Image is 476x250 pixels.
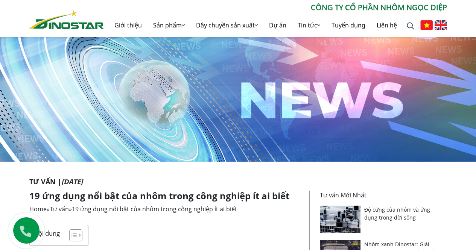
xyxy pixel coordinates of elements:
span: 19 ứng dụng nổi bật của nhôm trong công nghiệp ít ai biết [72,205,237,213]
a: Tuyển dụng [326,13,371,37]
a: Dây chuyền sản xuất [190,13,263,37]
a: Tin tức [292,13,326,37]
a: Tư vấn [50,205,69,213]
a: Độ cứng của nhôm và ứng dụng trong đời sống [364,206,430,221]
a: Home [29,205,47,213]
p: Tư vấn | [29,177,447,187]
i: [DATE] [61,177,83,186]
img: Độ cứng của nhôm và ứng dụng trong đời sống [320,206,361,233]
p: Nội dung [33,229,60,238]
a: Giới thiệu [109,13,148,37]
img: Nhôm Dinostar [29,10,104,29]
a: Dự án [263,13,292,37]
img: English [435,20,447,30]
span: » » [29,205,237,213]
p: CÔNG TY CỔ PHẦN NHÔM NGỌC DIỆP [104,2,447,13]
img: Tiếng Việt [420,20,433,30]
a: Sản phẩm [148,13,190,37]
p: Tư vấn Mới Nhất [320,191,443,200]
img: search [407,22,414,30]
a: Toggle Table of Content [64,229,81,242]
a: Liên hệ [371,13,403,37]
h1: 19 ứng dụng nổi bật của nhôm trong công nghiệp ít ai biết [29,191,303,202]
